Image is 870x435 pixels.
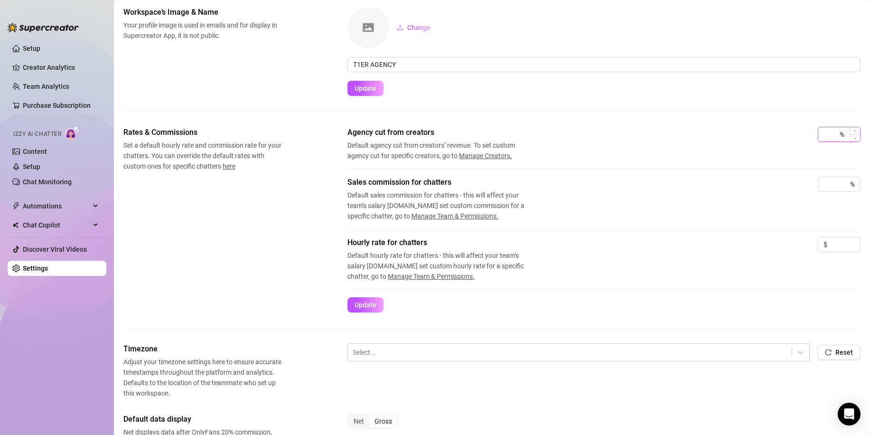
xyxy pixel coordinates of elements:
[23,199,90,214] span: Automations
[853,129,857,132] span: up
[23,98,99,113] a: Purchase Subscription
[850,134,860,142] span: Decrease Value
[223,162,235,170] span: here
[407,24,430,31] span: Change
[348,415,369,428] div: Net
[835,349,853,356] span: Reset
[23,217,90,233] span: Chat Copilot
[817,345,861,360] button: Reset
[123,127,283,138] span: Rates & Commissions
[355,85,376,92] span: Update
[388,273,475,280] span: Manage Team & Permissions.
[347,297,384,312] button: Update
[13,130,61,139] span: Izzy AI Chatter
[347,140,537,161] span: Default agency cut from creators’ revenue. To set custom agency cut for specific creators, go to
[23,163,40,170] a: Setup
[123,343,283,355] span: Timezone
[23,178,72,186] a: Chat Monitoring
[853,137,857,140] span: down
[23,265,48,272] a: Settings
[397,24,403,31] span: upload
[389,20,438,35] button: Change
[123,357,283,398] span: Adjust your timezone settings here to ensure accurate timestamps throughout the platform and anal...
[347,57,861,72] input: Enter name
[347,177,537,188] span: Sales commission for chatters
[23,45,40,52] a: Setup
[23,246,87,253] a: Discover Viral Videos
[347,237,537,248] span: Hourly rate for chatters
[123,20,283,41] span: Your profile image is used in emails and for display in Supercreator App, it is not public.
[347,414,398,429] div: segmented control
[12,202,20,210] span: thunderbolt
[123,414,283,425] span: Default data display
[850,127,860,134] span: Increase Value
[459,152,512,160] span: Manage Creators.
[825,349,832,356] span: reload
[23,148,47,155] a: Content
[347,250,537,282] span: Default hourly rate for chatters - this will affect your team’s salary [DOMAIN_NAME] set custom h...
[123,7,283,18] span: Workspace’s Image & Name
[8,23,79,32] img: logo-BBDzfeDw.svg
[347,190,537,221] span: Default sales commission for chatters - this will affect your team’s salary [DOMAIN_NAME] set cus...
[347,81,384,96] button: Update
[838,403,861,426] div: Open Intercom Messenger
[348,7,389,48] img: square-placeholder.png
[23,60,99,75] a: Creator Analytics
[123,140,283,171] span: Set a default hourly rate and commission rate for your chatters. You can override the default rat...
[412,212,498,220] span: Manage Team & Permissions.
[355,301,376,309] span: Update
[369,415,397,428] div: Gross
[12,222,19,228] img: Chat Copilot
[23,83,69,90] a: Team Analytics
[65,126,80,140] img: AI Chatter
[347,127,537,138] span: Agency cut from creators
